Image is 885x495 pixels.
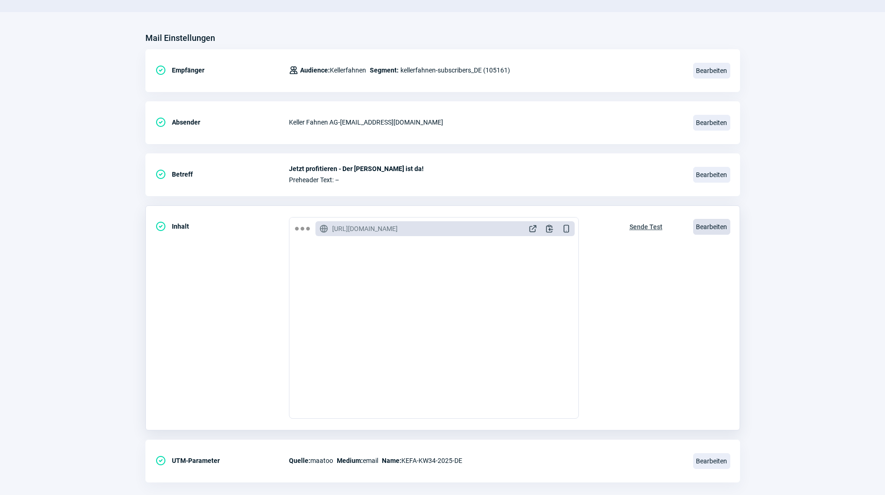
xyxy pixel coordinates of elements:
[155,217,289,236] div: Inhalt
[289,176,682,184] span: Preheader Text: –
[289,455,333,466] span: maatoo
[300,65,366,76] span: Kellerfahnen
[693,63,730,79] span: Bearbeiten
[693,219,730,235] span: Bearbeiten
[370,65,399,76] span: Segment:
[145,31,215,46] h3: Mail Einstellungen
[155,165,289,184] div: Betreff
[620,217,672,235] button: Sende Test
[155,61,289,79] div: Empfänger
[289,113,682,132] div: Keller Fahnen AG - [EMAIL_ADDRESS][DOMAIN_NAME]
[155,113,289,132] div: Absender
[629,219,662,234] span: Sende Test
[693,453,730,469] span: Bearbeiten
[300,66,330,74] span: Audience:
[289,457,310,464] span: Quelle:
[693,167,730,183] span: Bearbeiten
[155,451,289,470] div: UTM-Parameter
[332,224,398,233] span: [URL][DOMAIN_NAME]
[289,61,510,79] div: kellerfahnen-subscribers_DE (105161)
[382,455,462,466] span: KEFA-KW34-2025-DE
[289,165,682,172] span: Jetzt profitieren - Der [PERSON_NAME] ist da!
[693,115,730,131] span: Bearbeiten
[337,455,378,466] span: email
[337,457,363,464] span: Medium:
[382,457,401,464] span: Name:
